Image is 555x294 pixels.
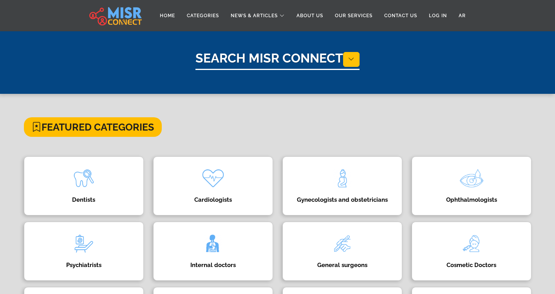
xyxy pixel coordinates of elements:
img: DjGqZLWENc0VUGkVFVvU.png [456,228,487,259]
a: Cardiologists [148,156,278,215]
img: k714wZmFaHWIHbCst04N.png [68,163,99,194]
a: General surgeons [278,222,407,281]
a: Internal doctors [148,222,278,281]
h4: Psychiatrists [36,262,132,269]
h4: Gynecologists and obstetricians [295,196,390,203]
h4: Cosmetic Doctors [424,262,519,269]
a: AR [453,8,472,23]
img: wzNEwxv3aCzPUCYeW7v7.png [68,228,99,259]
a: Gynecologists and obstetricians [278,156,407,215]
img: Oi1DZGDTXfHRQb1rQtXk.png [327,228,358,259]
img: main.misr_connect [89,6,142,25]
a: Dentists [19,156,148,215]
a: Cosmetic Doctors [407,222,536,281]
a: Log in [423,8,453,23]
img: tQBIxbFzDjHNxea4mloJ.png [327,163,358,194]
h4: General surgeons [295,262,390,269]
a: News & Articles [225,8,291,23]
h4: Cardiologists [165,196,261,203]
a: Psychiatrists [19,222,148,281]
h4: Internal doctors [165,262,261,269]
img: kQgAgBbLbYzX17DbAKQs.png [197,163,229,194]
a: Categories [181,8,225,23]
a: About Us [291,8,329,23]
span: News & Articles [231,12,278,19]
img: O3vASGqC8OE0Zbp7R2Y3.png [456,163,487,194]
a: Home [154,8,181,23]
a: Contact Us [378,8,423,23]
a: Ophthalmologists [407,156,536,215]
a: Our Services [329,8,378,23]
h1: Search Misr Connect [195,51,360,70]
h4: Featured Categories [24,117,162,137]
h4: Dentists [36,196,132,203]
img: pfAWvOfsRsa0Gymt6gRE.png [197,228,229,259]
h4: Ophthalmologists [424,196,519,203]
